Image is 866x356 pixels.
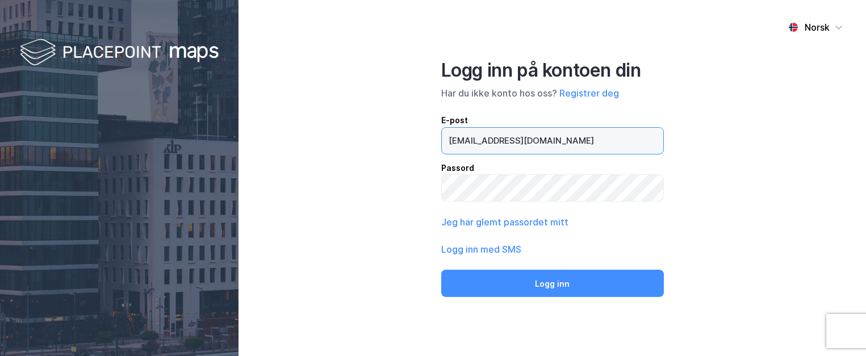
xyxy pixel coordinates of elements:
[441,114,664,127] div: E-post
[20,36,219,70] img: logo-white.f07954bde2210d2a523dddb988cd2aa7.svg
[441,242,521,256] button: Logg inn med SMS
[809,301,866,356] iframe: Chat Widget
[441,161,664,175] div: Passord
[441,59,664,82] div: Logg inn på kontoen din
[441,215,568,229] button: Jeg har glemt passordet mitt
[559,86,619,100] button: Registrer deg
[805,20,830,34] div: Norsk
[441,270,664,297] button: Logg inn
[441,86,664,100] div: Har du ikke konto hos oss?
